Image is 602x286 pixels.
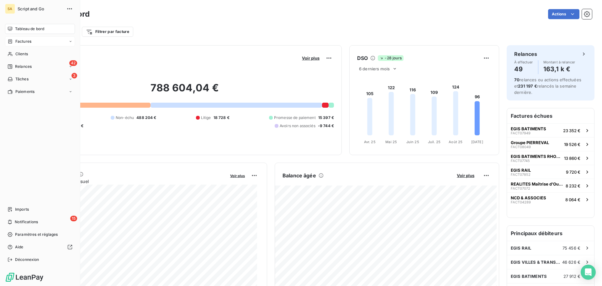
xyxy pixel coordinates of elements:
span: 19 526 € [564,142,580,147]
span: Voir plus [457,173,474,178]
span: Groupe PIERREVAL [511,140,549,145]
span: EGIS VILLES & TRANSPORTS [511,260,562,265]
span: Voir plus [302,56,319,61]
span: 6 derniers mois [359,66,390,71]
span: FACT07745 [511,159,530,163]
span: 13 860 € [564,156,580,161]
span: FACT07949 [511,131,531,135]
button: Voir plus [300,55,321,61]
h6: DSO [357,54,368,62]
span: 8 064 € [565,197,580,202]
button: Voir plus [228,173,247,178]
span: 23 352 € [563,128,580,133]
span: Paiements [15,89,34,94]
span: Script and Go [18,6,63,11]
span: Non-échu [116,115,134,121]
span: 15 397 € [318,115,334,121]
tspan: Juin 25 [406,140,419,144]
span: Imports [15,207,29,212]
span: EGIS RAIL [511,246,531,251]
tspan: Avr. 25 [364,140,376,144]
span: Litige [201,115,211,121]
tspan: Août 25 [449,140,462,144]
span: 9 720 € [566,170,580,175]
tspan: Juil. 25 [428,140,441,144]
span: 15 [70,216,77,221]
span: -28 jours [378,55,403,61]
span: 488 204 € [136,115,156,121]
span: 46 626 € [562,260,580,265]
span: FACT04289 [511,200,531,204]
span: EGIS BATIMENTS [511,274,547,279]
span: Avoirs non associés [280,123,315,129]
span: Chiffre d'affaires mensuel [35,178,226,185]
span: Factures [15,39,31,44]
span: FACT08049 [511,145,531,149]
button: Groupe PIERREVALFACT0804919 526 € [507,137,594,151]
span: Aide [15,244,24,250]
span: Déconnexion [15,257,39,262]
span: Clients [15,51,28,57]
button: EGIS BATIMENTS RHONE ALPESFACT0774513 860 € [507,151,594,165]
h6: Balance âgée [283,172,316,179]
h6: Relances [514,50,537,58]
button: Filtrer par facture [82,27,133,37]
span: 18 728 € [214,115,230,121]
span: Notifications [15,219,38,225]
button: EGIS BATIMENTSFACT0794923 352 € [507,123,594,137]
tspan: Mai 25 [385,140,397,144]
span: Voir plus [230,174,245,178]
span: Tableau de bord [15,26,44,32]
h6: Factures échues [507,108,594,123]
h4: 163,1 k € [543,64,575,74]
span: 3 [71,73,77,78]
span: -9 744 € [318,123,334,129]
span: 8 232 € [566,183,580,188]
img: Logo LeanPay [5,272,44,282]
span: Tâches [15,76,29,82]
span: NCD & ASSOCIES [511,195,546,200]
div: Open Intercom Messenger [581,265,596,280]
span: 42 [69,60,77,66]
span: EGIS BATIMENTS RHONE ALPES [511,154,562,159]
span: Promesse de paiement [274,115,316,121]
span: À effectuer [514,60,533,64]
div: SA [5,4,15,14]
span: REALITES Maîtrise d'Ouvrage [511,181,563,186]
h4: 49 [514,64,533,74]
h2: 788 604,04 € [35,82,334,100]
span: 70 [514,77,520,82]
button: NCD & ASSOCIESFACT042898 064 € [507,192,594,206]
span: relances ou actions effectuées et relancés la semaine dernière. [514,77,581,95]
span: EGIS RAIL [511,168,531,173]
span: EGIS BATIMENTS [511,126,546,131]
button: Voir plus [455,173,476,178]
button: REALITES Maîtrise d'OuvrageFACT070728 232 € [507,179,594,192]
button: Actions [548,9,579,19]
span: 75 456 € [562,246,580,251]
span: Relances [15,64,32,69]
tspan: [DATE] [471,140,483,144]
span: 27 912 € [563,274,580,279]
span: Paramètres et réglages [15,232,58,237]
span: 231 197 € [518,84,537,89]
span: FACT07852 [511,173,531,176]
h6: Principaux débiteurs [507,226,594,241]
button: EGIS RAILFACT078529 720 € [507,165,594,179]
a: Aide [5,242,75,252]
span: Montant à relancer [543,60,575,64]
span: FACT07072 [511,186,530,190]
